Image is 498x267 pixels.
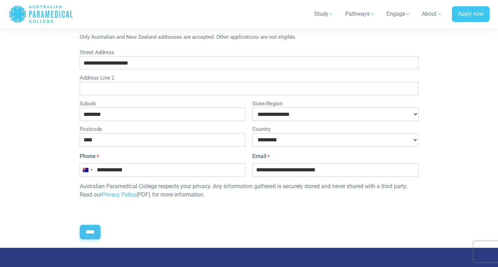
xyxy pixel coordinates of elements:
a: Engage [382,4,415,24]
label: Phone [80,152,99,161]
label: State/Region [252,98,418,108]
label: Email [252,152,269,161]
label: Postcode [80,124,246,133]
a: Study [310,4,338,24]
a: About [418,4,446,24]
a: Apply now [452,6,490,22]
label: Suburb [80,98,246,108]
a: Pathways [341,4,380,24]
a: Privacy Policy [102,191,136,198]
div: Only Australian and New Zealand addresses are accepted. Other applications are not eligible. [80,29,419,47]
a: Australian Paramedical College [9,3,73,25]
label: Country [252,124,418,133]
label: Address Line 2 [80,72,419,82]
p: Australian Paramedical College respects your privacy. Any information gathered is securely stored... [80,182,419,199]
button: Selected country [80,164,95,176]
label: Street Address [80,47,419,57]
